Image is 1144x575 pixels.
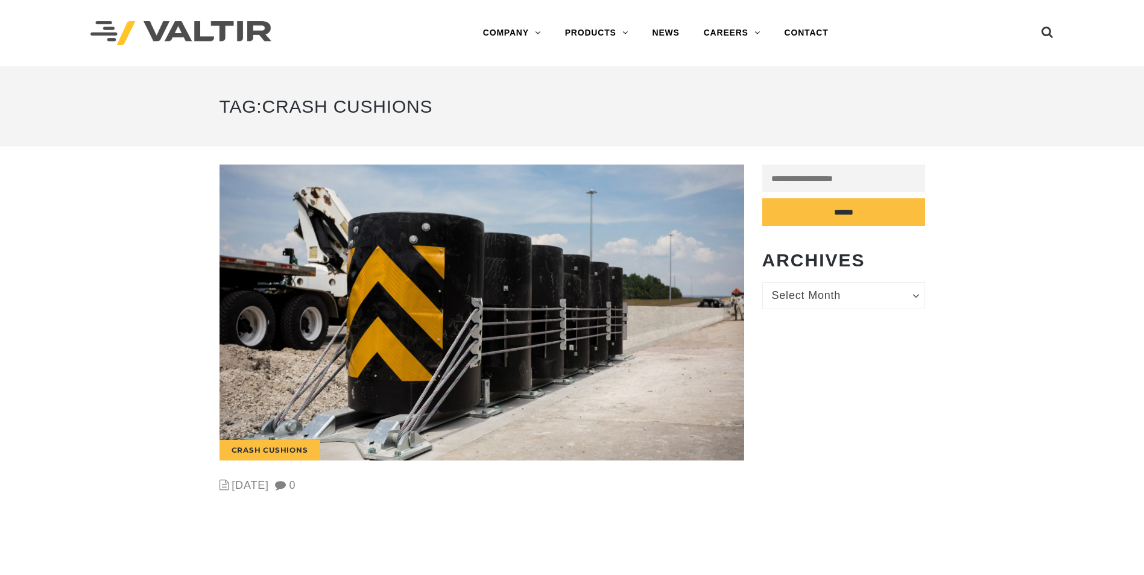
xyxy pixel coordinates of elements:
img: Valtir [90,21,271,46]
a: Select Month [762,282,925,309]
a: COMPANY [471,21,553,45]
a: NEWS [640,21,692,45]
a: CONTACT [773,21,841,45]
span: Select Month [772,287,903,303]
h2: Archives [762,250,925,270]
a: Crash Cushions [232,445,308,454]
a: PRODUCTS [553,21,640,45]
a: [DATE] [232,479,268,491]
span: crash cushions [262,96,432,116]
a: CAREERS [692,21,773,45]
h1: Tag: [220,84,925,128]
span: 0 [275,479,296,491]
